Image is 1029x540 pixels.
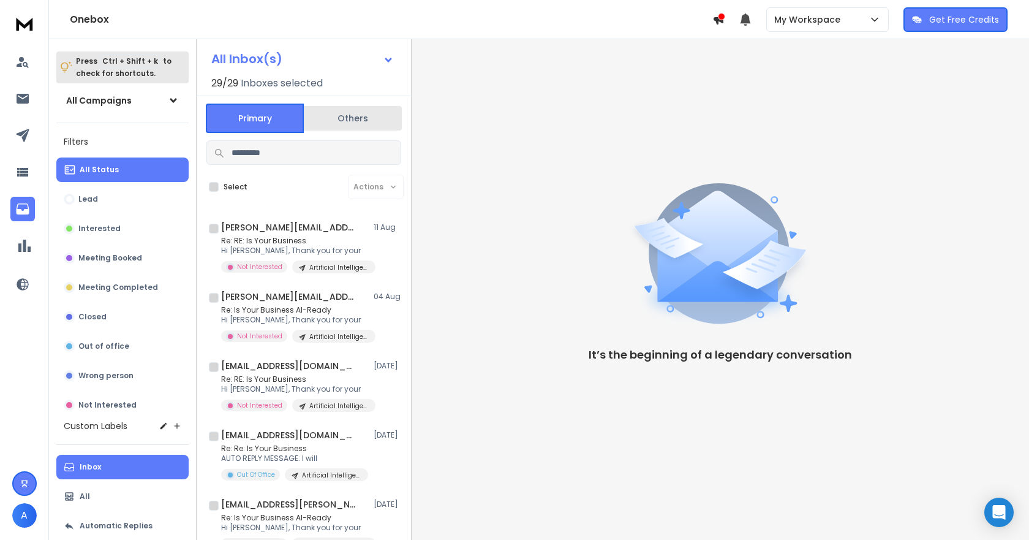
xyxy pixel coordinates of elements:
[66,94,132,107] h1: All Campaigns
[78,194,98,204] p: Lead
[100,54,160,68] span: Ctrl + Shift + k
[56,158,189,182] button: All Status
[78,283,158,292] p: Meeting Completed
[374,500,401,509] p: [DATE]
[56,484,189,509] button: All
[221,360,356,372] h1: [EMAIL_ADDRESS][DOMAIN_NAME]
[224,182,247,192] label: Select
[56,305,189,329] button: Closed
[206,104,304,133] button: Primary
[221,454,368,463] p: AUTO REPLY MESSAGE: I will
[589,346,852,363] p: It’s the beginning of a legendary conversation
[56,133,189,150] h3: Filters
[237,401,282,410] p: Not Interested
[80,492,90,501] p: All
[56,514,189,538] button: Automatic Replies
[211,76,238,91] span: 29 / 29
[221,523,368,533] p: Hi [PERSON_NAME], Thank you for your
[70,12,712,27] h1: Onebox
[56,88,189,113] button: All Campaigns
[56,334,189,359] button: Out of office
[56,275,189,300] button: Meeting Completed
[78,341,129,351] p: Out of office
[56,246,189,270] button: Meeting Booked
[56,455,189,479] button: Inbox
[309,332,368,341] p: Artificial Intelligence
[237,470,275,479] p: Out Of Office
[302,471,361,480] p: Artificial Intelligence
[80,521,153,531] p: Automatic Replies
[78,224,121,234] p: Interested
[56,393,189,417] button: Not Interested
[929,13,999,26] p: Get Free Credits
[304,105,402,132] button: Others
[241,76,323,91] h3: Inboxes selected
[309,263,368,272] p: Artificial Intelligence
[78,253,142,263] p: Meeting Booked
[774,13,845,26] p: My Workspace
[12,503,37,528] button: A
[221,384,368,394] p: Hi [PERSON_NAME], Thank you for your
[221,315,368,325] p: Hi [PERSON_NAME], Thank you for your
[64,420,127,432] h3: Custom Labels
[12,12,37,35] img: logo
[221,236,368,246] p: Re: RE: Is Your Business
[78,400,137,410] p: Not Interested
[80,165,119,175] p: All Status
[221,246,368,256] p: Hi [PERSON_NAME], Thank you for your
[221,444,368,454] p: Re: Re: Is Your Business
[78,371,134,381] p: Wrong person
[56,187,189,211] button: Lead
[76,55,171,80] p: Press to check for shortcuts.
[221,498,356,511] h1: [EMAIL_ADDRESS][PERSON_NAME][DOMAIN_NAME]
[211,53,282,65] h1: All Inbox(s)
[56,363,189,388] button: Wrong person
[374,430,401,440] p: [DATE]
[221,291,356,303] h1: [PERSON_NAME][EMAIL_ADDRESS][DOMAIN_NAME]
[221,375,368,384] p: Re: RE: Is Your Business
[237,262,282,272] p: Not Interested
[221,429,356,441] h1: [EMAIL_ADDRESS][DOMAIN_NAME]
[56,216,189,241] button: Interested
[221,513,368,523] p: Re: Is Your Business AI-Ready
[80,462,101,472] p: Inbox
[903,7,1008,32] button: Get Free Credits
[237,332,282,341] p: Not Interested
[221,221,356,234] h1: [PERSON_NAME][EMAIL_ADDRESS][PERSON_NAME][DOMAIN_NAME]
[374,292,401,302] p: 04 Aug
[984,498,1014,527] div: Open Intercom Messenger
[374,361,401,371] p: [DATE]
[221,305,368,315] p: Re: Is Your Business AI-Ready
[309,401,368,411] p: Artificial Intelligence
[202,47,404,71] button: All Inbox(s)
[78,312,107,322] p: Closed
[374,222,401,232] p: 11 Aug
